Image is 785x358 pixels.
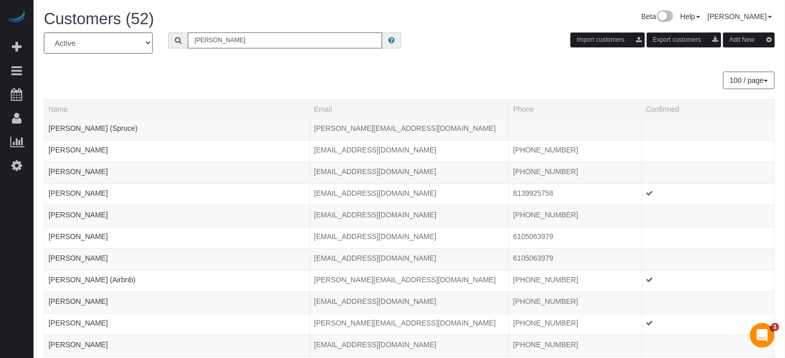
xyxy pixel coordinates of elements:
div: Tags [48,220,305,223]
td: Email [309,270,509,292]
td: Confirmed [642,248,774,270]
td: Confirmed [642,292,774,313]
a: [PERSON_NAME] [48,297,108,305]
td: Email [309,118,509,140]
div: Tags [48,350,305,352]
div: Tags [48,133,305,136]
td: Name [44,335,310,356]
div: Tags [48,242,305,244]
td: Phone [509,183,642,205]
td: Confirmed [642,270,774,292]
span: Customers (52) [44,10,154,28]
td: Phone [509,205,642,227]
th: Phone [509,99,642,118]
div: Tags [48,155,305,158]
div: Tags [48,177,305,179]
td: Confirmed [642,140,774,162]
button: Export customers [647,32,721,47]
nav: Pagination navigation [724,72,775,89]
td: Email [309,335,509,356]
th: Email [309,99,509,118]
td: Phone [509,270,642,292]
td: Name [44,183,310,205]
td: Phone [509,313,642,335]
td: Phone [509,162,642,183]
td: Confirmed [642,205,774,227]
a: [PERSON_NAME] [48,232,108,241]
span: 1 [771,323,779,331]
div: Tags [48,306,305,309]
td: Email [309,205,509,227]
th: Name [44,99,310,118]
img: New interface [656,10,673,24]
td: Phone [509,335,642,356]
button: 100 / page [723,72,775,89]
td: Email [309,162,509,183]
a: [PERSON_NAME] [48,146,108,154]
td: Name [44,205,310,227]
td: Name [44,140,310,162]
td: Email [309,313,509,335]
td: Confirmed [642,118,774,140]
a: [PERSON_NAME] [48,340,108,349]
td: Email [309,248,509,270]
a: [PERSON_NAME] (Spruce) [48,124,138,132]
input: Search customers ... [188,32,382,48]
td: Phone [509,227,642,248]
a: [PERSON_NAME] [48,254,108,262]
a: [PERSON_NAME] [48,211,108,219]
a: Beta [641,12,673,21]
td: Confirmed [642,183,774,205]
a: [PERSON_NAME] [48,319,108,327]
a: [PERSON_NAME] [708,12,772,21]
th: Confirmed [642,99,774,118]
td: Confirmed [642,162,774,183]
td: Name [44,118,310,140]
td: Email [309,292,509,313]
div: Tags [48,198,305,201]
td: Confirmed [642,227,774,248]
div: Tags [48,328,305,331]
td: Confirmed [642,335,774,356]
td: Name [44,292,310,313]
td: Email [309,183,509,205]
td: Confirmed [642,313,774,335]
td: Name [44,227,310,248]
iframe: Intercom live chat [750,323,775,348]
td: Name [44,313,310,335]
td: Email [309,227,509,248]
td: Name [44,162,310,183]
a: [PERSON_NAME] [48,167,108,176]
td: Phone [509,292,642,313]
a: [PERSON_NAME] (Airbnb) [48,276,136,284]
div: Tags [48,285,305,287]
td: Phone [509,118,642,140]
td: Phone [509,140,642,162]
td: Name [44,270,310,292]
button: Add New [723,32,775,47]
td: Phone [509,248,642,270]
td: Email [309,140,509,162]
button: Import customers [570,32,645,47]
div: Tags [48,263,305,266]
a: Help [680,12,700,21]
a: [PERSON_NAME] [48,189,108,197]
td: Name [44,248,310,270]
img: Automaid Logo [6,10,27,25]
